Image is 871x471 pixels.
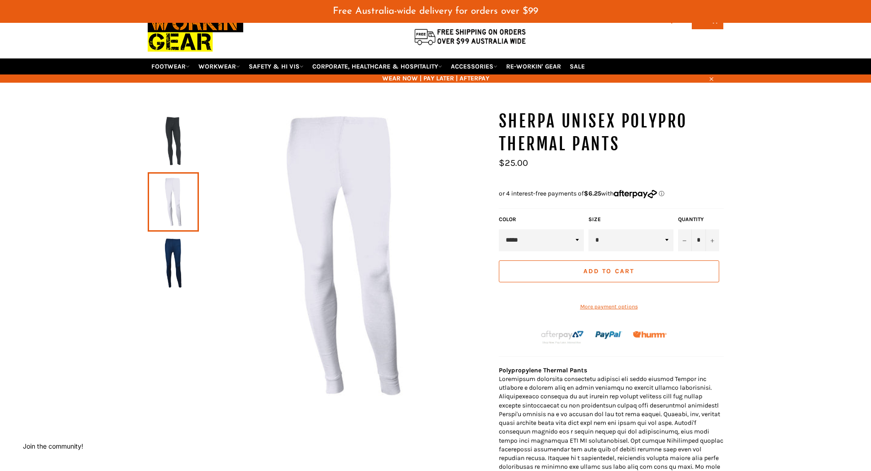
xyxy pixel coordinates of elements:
[148,74,724,83] span: WEAR NOW | PAY LATER | AFTERPAY
[595,322,622,349] img: paypal.png
[499,303,719,311] a: More payment options
[148,6,243,58] img: Workin Gear leaders in Workwear, Safety Boots, PPE, Uniforms. Australia's No.1 in Workwear
[678,216,719,223] label: Quantity
[413,27,527,46] img: Flat $9.95 shipping Australia wide
[566,58,588,74] a: SALE
[195,58,244,74] a: WORKWEAR
[678,229,692,251] button: Reduce item quantity by one
[309,58,446,74] a: CORPORATE, HEALTHCARE & HOSPITALITY
[499,260,719,282] button: Add to Cart
[588,216,673,223] label: Size
[333,6,538,16] span: Free Australia-wide delivery for orders over $99
[152,238,194,288] img: SHERPA Unisex Polypro Thermal Pants - Workin' Gear
[540,329,585,345] img: Afterpay-Logo-on-dark-bg_large.png
[199,110,490,401] img: SHERPA Unisex Polypro Thermal Pants - Workin' Gear
[499,216,584,223] label: Color
[583,267,634,275] span: Add to Cart
[245,58,307,74] a: SAFETY & HI VIS
[148,58,193,74] a: FOOTWEAR
[447,58,501,74] a: ACCESSORIES
[499,366,587,374] strong: Polypropylene Thermal Pants
[499,110,724,155] h1: SHERPA Unisex Polypro Thermal Pants
[499,158,528,168] span: $25.00
[502,58,565,74] a: RE-WORKIN' GEAR
[23,442,83,450] button: Join the community!
[705,229,719,251] button: Increase item quantity by one
[152,116,194,166] img: SHERPA Unisex Polypro Thermal Pants - Workin' Gear
[633,331,667,338] img: Humm_core_logo_RGB-01_300x60px_small_195d8312-4386-4de7-b182-0ef9b6303a37.png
